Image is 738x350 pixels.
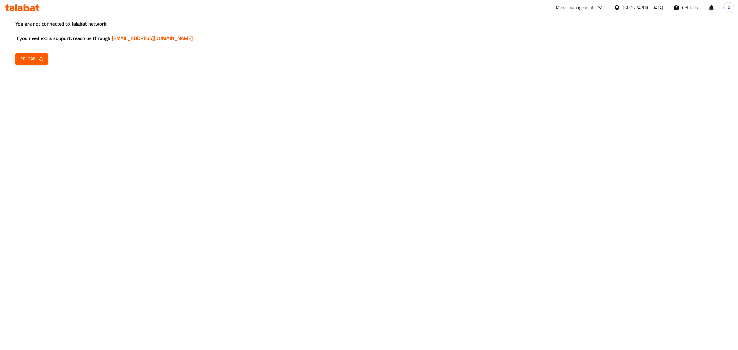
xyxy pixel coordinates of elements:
[728,4,730,11] span: A
[556,4,594,11] div: Menu-management
[20,55,43,63] span: Reload
[15,53,48,65] button: Reload
[112,34,193,43] a: [EMAIL_ADDRESS][DOMAIN_NAME]
[623,4,663,11] div: [GEOGRAPHIC_DATA]
[15,20,723,42] h3: You are not connected to talabat network, If you need extra support, reach us through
